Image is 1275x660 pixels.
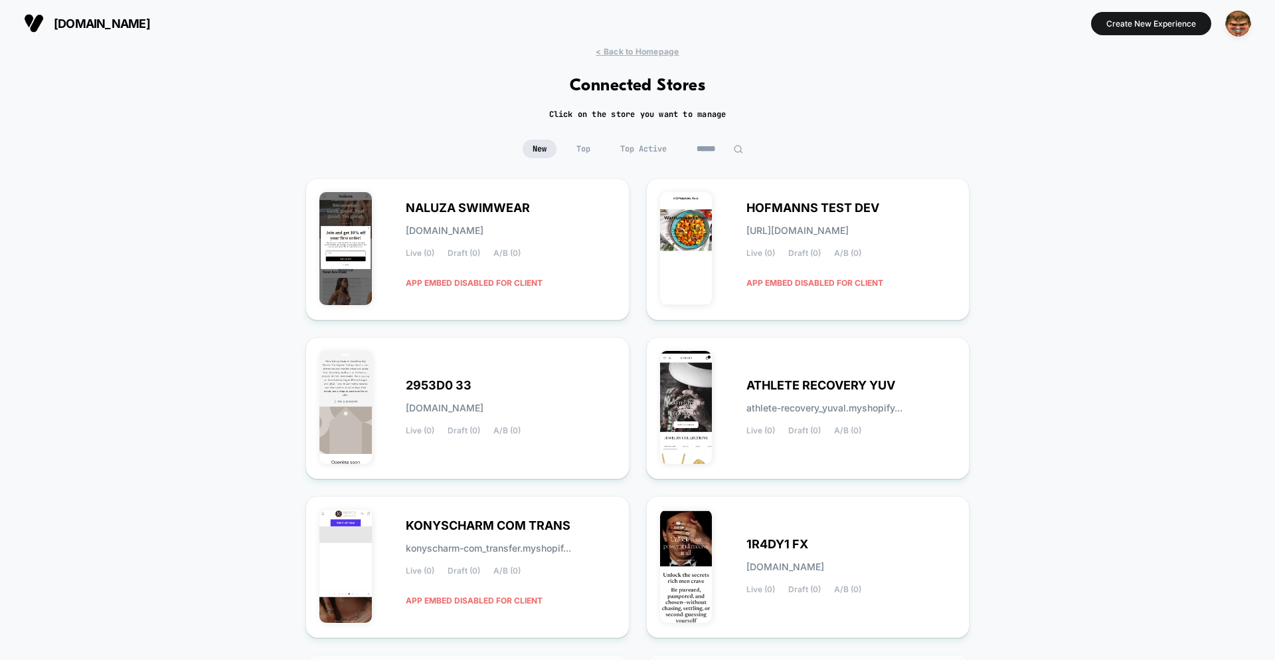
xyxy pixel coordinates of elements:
[406,271,543,294] span: APP EMBED DISABLED FOR CLIENT
[1221,10,1255,37] button: ppic
[746,562,824,572] span: [DOMAIN_NAME]
[788,585,821,594] span: Draft (0)
[448,566,480,576] span: Draft (0)
[493,426,521,435] span: A/B (0)
[733,144,743,154] img: edit
[523,140,556,158] span: New
[660,510,713,623] img: 1R4DY1_FX
[746,426,775,435] span: Live (0)
[834,585,861,594] span: A/B (0)
[448,249,480,258] span: Draft (0)
[20,13,154,34] button: [DOMAIN_NAME]
[406,426,434,435] span: Live (0)
[406,403,483,413] span: [DOMAIN_NAME]
[746,403,902,413] span: athlete-recovery_yuval.myshopify...
[493,566,521,576] span: A/B (0)
[54,17,150,31] span: [DOMAIN_NAME]
[406,226,483,235] span: [DOMAIN_NAME]
[660,351,713,464] img: ATHLETE_RECOVERY_YUVAL
[834,426,861,435] span: A/B (0)
[1091,12,1211,35] button: Create New Experience
[319,351,372,464] img: 2953D0_33
[746,203,879,213] span: HOFMANNS TEST DEV
[549,109,726,120] h2: Click on the store you want to manage
[448,426,480,435] span: Draft (0)
[406,249,434,258] span: Live (0)
[406,589,543,612] span: APP EMBED DISABLED FOR CLIENT
[319,192,372,305] img: NALUZA_SWIMWEAR
[788,249,821,258] span: Draft (0)
[566,140,600,158] span: Top
[596,47,679,56] span: < Back to Homepage
[746,381,895,390] span: ATHLETE RECOVERY YUV
[746,271,883,294] span: APP EMBED DISABLED FOR CLIENT
[493,249,521,258] span: A/B (0)
[746,249,775,258] span: Live (0)
[746,226,849,235] span: [URL][DOMAIN_NAME]
[406,521,570,530] span: KONYSCHARM COM TRANS
[406,544,571,553] span: konyscharm-com_transfer.myshopif...
[788,426,821,435] span: Draft (0)
[319,510,372,623] img: KONYSCHARM_COM_TRANSFER
[834,249,861,258] span: A/B (0)
[406,203,530,213] span: NALUZA SWIMWEAR
[406,381,471,390] span: 2953D0 33
[24,13,44,33] img: Visually logo
[746,585,775,594] span: Live (0)
[1225,11,1251,37] img: ppic
[406,566,434,576] span: Live (0)
[746,540,808,549] span: 1R4DY1 FX
[660,192,713,305] img: HOFMANNS_TEST_DEV
[610,140,677,158] span: Top Active
[570,76,706,96] h1: Connected Stores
